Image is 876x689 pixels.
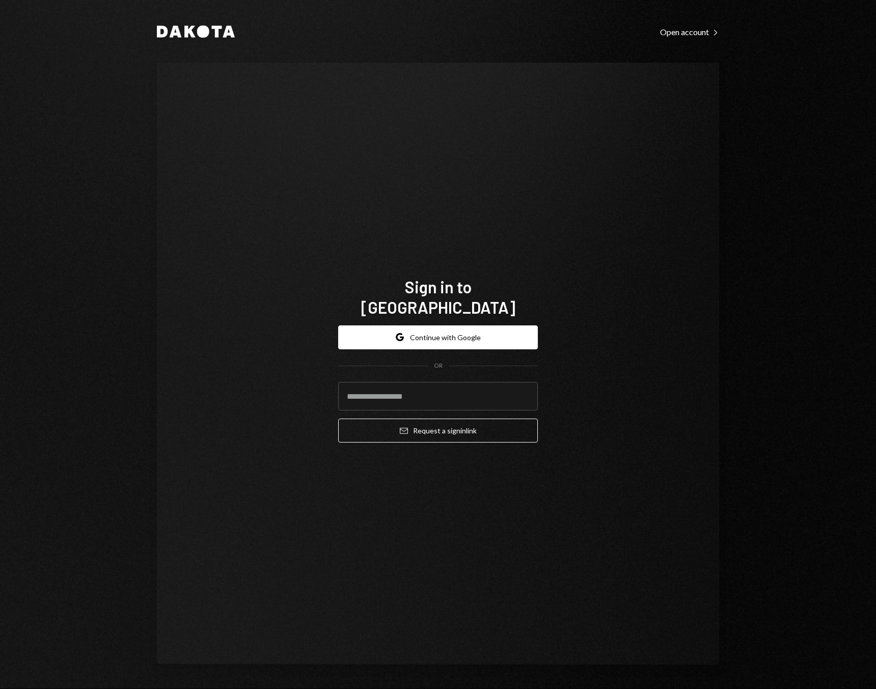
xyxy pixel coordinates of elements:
[338,277,538,317] h1: Sign in to [GEOGRAPHIC_DATA]
[660,26,719,37] a: Open account
[338,325,538,349] button: Continue with Google
[338,419,538,443] button: Request a signinlink
[434,362,443,370] div: OR
[660,27,719,37] div: Open account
